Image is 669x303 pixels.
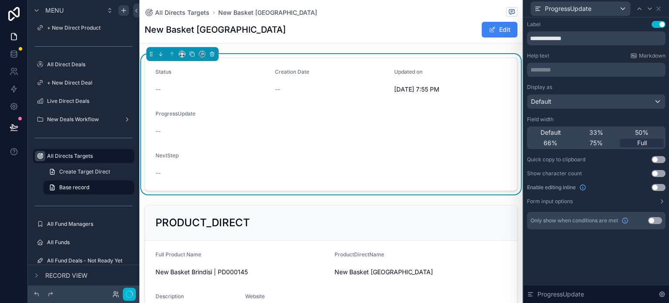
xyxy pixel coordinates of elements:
[527,184,576,191] span: Enable editing inline
[47,61,132,68] label: All Direct Deals
[531,97,551,106] span: Default
[45,271,88,280] span: Record view
[145,8,209,17] a: All Directs Targets
[155,68,171,75] span: Status
[33,76,134,90] a: + New Direct Deal
[589,128,603,137] span: 33%
[145,24,286,36] h1: New Basket [GEOGRAPHIC_DATA]
[44,165,134,179] a: Create Target Direct
[275,85,280,94] span: --
[530,1,631,16] button: ProgressUpdate
[45,6,64,15] span: Menu
[155,127,161,136] span: --
[590,139,603,147] span: 75%
[275,68,309,75] span: Creation Date
[527,116,554,123] label: Field width
[639,52,666,59] span: Markdown
[47,257,132,264] label: All Fund Deals - Not Ready Yet
[155,169,161,177] span: --
[527,170,582,177] div: Show character count
[47,239,132,246] label: All Funds
[544,139,557,147] span: 66%
[47,221,132,228] label: All Fund Managers
[635,128,649,137] span: 50%
[541,128,561,137] span: Default
[527,52,549,59] label: Help text
[33,21,134,35] a: + New Direct Product
[537,290,584,299] span: ProgressUpdate
[47,153,129,160] label: All Directs Targets
[630,52,666,59] a: Markdown
[47,24,132,31] label: + New Direct Product
[33,58,134,71] a: All Direct Deals
[527,84,552,91] label: Display as
[33,112,134,126] a: New Deals Workflow
[527,63,666,77] div: scrollable content
[545,4,591,13] span: ProgressUpdate
[33,235,134,249] a: All Funds
[155,85,161,94] span: --
[218,8,317,17] a: New Basket [GEOGRAPHIC_DATA]
[482,22,517,37] button: Edit
[47,116,120,123] label: New Deals Workflow
[155,110,196,117] span: ProgressUpdate
[47,79,132,86] label: + New Direct Deal
[33,149,134,163] a: All Directs Targets
[155,152,179,159] span: NextStep
[527,156,585,163] div: Quick copy to clipboard
[44,180,134,194] a: Base record
[59,168,110,175] span: Create Target Direct
[47,98,132,105] label: Live Direct Deals
[155,8,209,17] span: All Directs Targets
[394,68,422,75] span: Updated on
[33,94,134,108] a: Live Direct Deals
[527,198,573,205] label: Form input options
[530,217,618,224] span: Only show when conditions are met
[527,21,541,28] div: Label
[527,94,666,109] button: Default
[59,184,89,191] span: Base record
[33,254,134,268] a: All Fund Deals - Not Ready Yet
[527,198,666,205] button: Form input options
[33,217,134,231] a: All Fund Managers
[637,139,647,147] span: Full
[394,85,477,94] span: [DATE] 7:55 PM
